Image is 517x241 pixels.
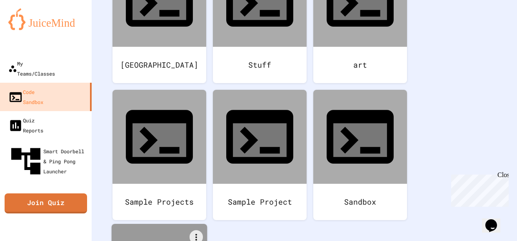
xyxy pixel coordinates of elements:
[313,90,407,220] a: Sandbox
[213,184,307,220] div: Sample Project
[5,193,87,213] a: Join Quiz
[482,208,509,233] iframe: chat widget
[8,58,55,79] div: My Teams/Classes
[112,184,206,220] div: Sample Projects
[8,87,43,107] div: Code Sandbox
[3,3,57,53] div: Chat with us now!Close
[8,115,43,135] div: Quiz Reports
[8,144,88,179] div: Smart Doorbell & Ping Pong Launcher
[213,47,307,83] div: Stuff
[313,184,407,220] div: Sandbox
[8,8,83,30] img: logo-orange.svg
[313,47,407,83] div: art
[112,90,206,220] a: Sample Projects
[112,47,206,83] div: [GEOGRAPHIC_DATA]
[213,90,307,220] a: Sample Project
[448,171,509,207] iframe: chat widget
